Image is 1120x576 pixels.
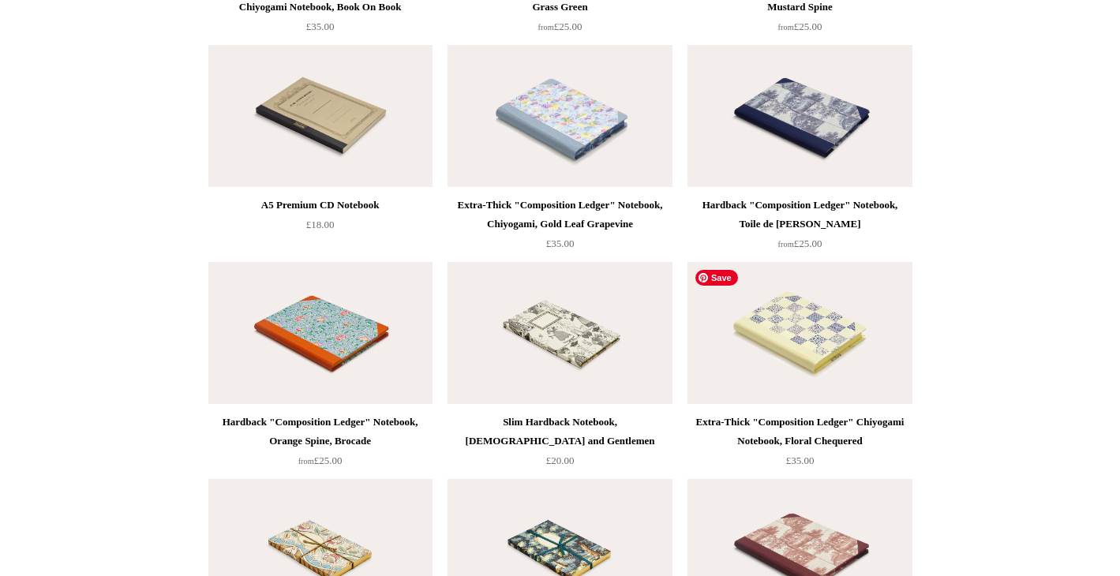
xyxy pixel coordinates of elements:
[208,45,433,187] img: A5 Premium CD Notebook
[786,454,815,466] span: £35.00
[778,240,794,249] span: from
[687,45,912,187] a: Hardback "Composition Ledger" Notebook, Toile de Jouy Hardback "Composition Ledger" Notebook, Toi...
[448,196,672,260] a: Extra-Thick "Composition Ledger" Notebook, Chiyogami, Gold Leaf Grapevine £35.00
[208,413,433,477] a: Hardback "Composition Ledger" Notebook, Orange Spine, Brocade from£25.00
[298,454,343,466] span: £25.00
[687,413,912,477] a: Extra-Thick "Composition Ledger" Chiyogami Notebook, Floral Chequered £35.00
[546,454,575,466] span: £20.00
[448,45,672,187] img: Extra-Thick "Composition Ledger" Notebook, Chiyogami, Gold Leaf Grapevine
[538,23,554,32] span: from
[448,413,672,477] a: Slim Hardback Notebook, [DEMOGRAPHIC_DATA] and Gentlemen £20.00
[687,45,912,187] img: Hardback "Composition Ledger" Notebook, Toile de Jouy
[691,196,908,234] div: Hardback "Composition Ledger" Notebook, Toile de [PERSON_NAME]
[448,262,672,404] img: Slim Hardback Notebook, Ladies and Gentlemen
[306,21,335,32] span: £35.00
[451,196,668,234] div: Extra-Thick "Composition Ledger" Notebook, Chiyogami, Gold Leaf Grapevine
[208,262,433,404] img: Hardback "Composition Ledger" Notebook, Orange Spine, Brocade
[448,262,672,404] a: Slim Hardback Notebook, Ladies and Gentlemen Slim Hardback Notebook, Ladies and Gentlemen
[212,413,429,451] div: Hardback "Composition Ledger" Notebook, Orange Spine, Brocade
[687,262,912,404] a: Extra-Thick "Composition Ledger" Chiyogami Notebook, Floral Chequered Extra-Thick "Composition Le...
[451,413,668,451] div: Slim Hardback Notebook, [DEMOGRAPHIC_DATA] and Gentlemen
[778,238,822,249] span: £25.00
[546,238,575,249] span: £35.00
[538,21,582,32] span: £25.00
[448,45,672,187] a: Extra-Thick "Composition Ledger" Notebook, Chiyogami, Gold Leaf Grapevine Extra-Thick "Compositio...
[695,270,738,286] span: Save
[691,413,908,451] div: Extra-Thick "Composition Ledger" Chiyogami Notebook, Floral Chequered
[687,196,912,260] a: Hardback "Composition Ledger" Notebook, Toile de [PERSON_NAME] from£25.00
[212,196,429,215] div: A5 Premium CD Notebook
[298,457,314,466] span: from
[306,219,335,230] span: £18.00
[208,45,433,187] a: A5 Premium CD Notebook A5 Premium CD Notebook
[208,196,433,260] a: A5 Premium CD Notebook £18.00
[778,21,822,32] span: £25.00
[208,262,433,404] a: Hardback "Composition Ledger" Notebook, Orange Spine, Brocade Hardback "Composition Ledger" Noteb...
[778,23,794,32] span: from
[687,262,912,404] img: Extra-Thick "Composition Ledger" Chiyogami Notebook, Floral Chequered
